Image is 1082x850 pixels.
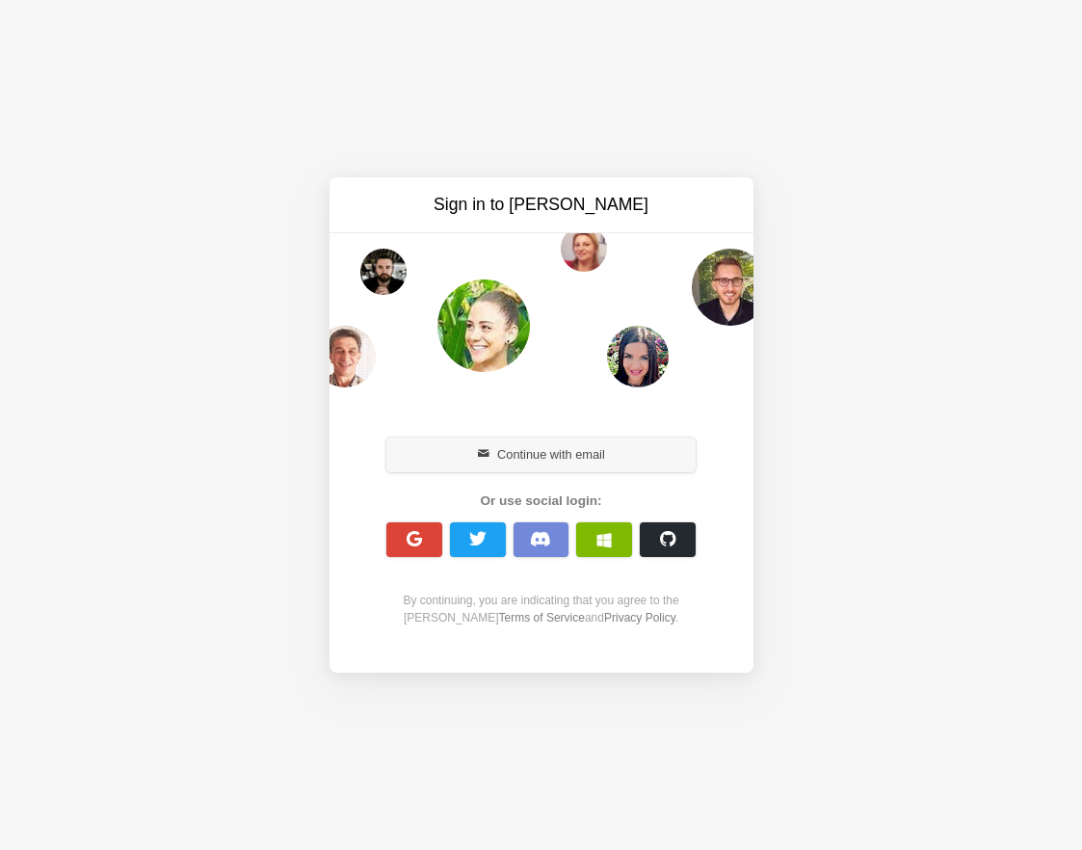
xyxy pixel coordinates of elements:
[376,592,707,626] div: By continuing, you are indicating that you agree to the [PERSON_NAME] and .
[604,611,675,624] a: Privacy Policy
[376,491,707,511] div: Or use social login:
[386,438,697,472] button: Continue with email
[499,611,585,624] a: Terms of Service
[380,193,703,217] h3: Sign in to [PERSON_NAME]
